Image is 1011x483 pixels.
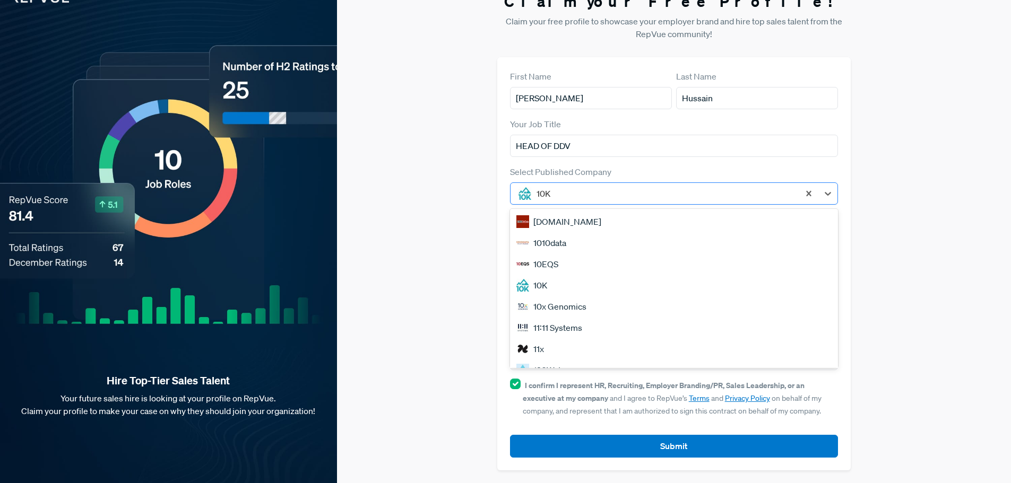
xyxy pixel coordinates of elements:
[510,253,839,275] div: 10EQS
[510,87,672,109] input: First Name
[516,321,529,334] img: 11:11 Systems
[725,393,770,403] a: Privacy Policy
[17,374,320,388] strong: Hire Top-Tier Sales Talent
[510,359,839,381] div: 120Water
[676,70,716,83] label: Last Name
[516,279,529,292] img: 10K
[510,317,839,338] div: 11:11 Systems
[516,236,529,249] img: 1010data
[516,343,529,355] img: 11x
[676,87,838,109] input: Last Name
[516,364,529,376] img: 120Water
[523,380,805,403] strong: I confirm I represent HR, Recruiting, Employer Branding/PR, Sales Leadership, or an executive at ...
[510,135,839,157] input: Title
[510,70,551,83] label: First Name
[510,296,839,317] div: 10x Genomics
[516,258,529,270] img: 10EQS
[510,232,839,253] div: 1010data
[510,211,839,232] div: [DOMAIN_NAME]
[17,392,320,417] p: Your future sales hire is looking at your profile on RepVue. Claim your profile to make your case...
[523,381,822,416] span: and I agree to RepVue’s and on behalf of my company, and represent that I am authorized to sign t...
[519,187,531,200] img: 10K
[689,393,710,403] a: Terms
[510,275,839,296] div: 10K
[516,300,529,313] img: 10x Genomics
[497,15,851,40] p: Claim your free profile to showcase your employer brand and hire top sales talent from the RepVue...
[510,118,561,130] label: Your Job Title
[510,165,611,178] label: Select Published Company
[510,338,839,359] div: 11x
[510,435,839,458] button: Submit
[516,215,529,228] img: 1000Bulbs.com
